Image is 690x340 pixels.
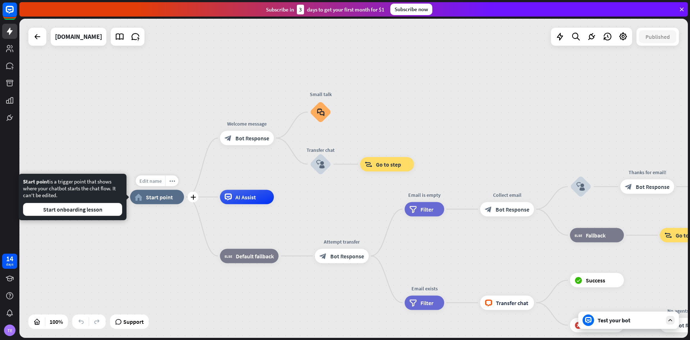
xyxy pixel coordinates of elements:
[55,28,102,46] div: teisa-material-electrico-u5.mybigcommerce.com
[6,255,13,262] div: 14
[330,252,364,259] span: Bot Response
[309,238,374,245] div: Attempt transfer
[549,83,690,340] iframe: LiveChat chat widget
[399,285,450,292] div: Email exists
[399,191,450,198] div: Email is empty
[475,191,539,198] div: Collect email
[316,160,325,168] i: block_user_input
[297,5,304,14] div: 3
[123,316,144,327] span: Support
[225,252,232,259] i: block_fallback
[236,252,274,259] span: Default fallback
[485,205,492,213] i: block_bot_response
[376,160,401,168] span: Go to step
[215,120,279,127] div: Welcome message
[299,146,342,153] div: Transfer chat
[4,325,15,336] div: TE
[266,5,385,14] div: Subscribe in days to get your first month for $1
[47,316,65,327] div: 100%
[409,299,417,306] i: filter
[2,254,17,269] a: 14 days
[135,194,142,201] i: home_2
[190,195,196,200] i: plus
[235,135,269,142] span: Bot Response
[6,262,13,267] div: days
[365,160,372,168] i: block_goto
[485,299,492,306] i: block_livechat
[639,30,676,43] button: Published
[319,252,327,259] i: block_bot_response
[225,135,232,142] i: block_bot_response
[317,108,325,116] i: block_faq
[496,299,528,306] span: Transfer chat
[304,90,337,98] div: Small talk
[169,178,175,183] i: more_horiz
[409,205,417,213] i: filter
[496,205,529,213] span: Bot Response
[420,205,433,213] span: Filter
[420,299,433,306] span: Filter
[390,4,432,15] div: Subscribe now
[146,194,173,201] span: Start point
[139,178,162,184] span: Edit name
[235,194,256,201] span: AI Assist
